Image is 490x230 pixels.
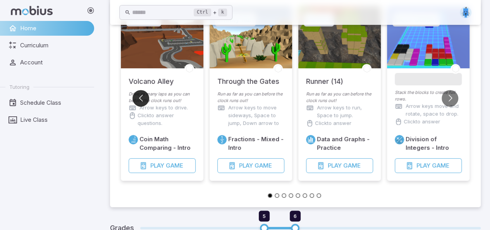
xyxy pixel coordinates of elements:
[289,193,293,198] button: Go to slide 4
[139,104,188,112] p: Arrow keys to drive.
[20,58,89,67] span: Account
[228,135,284,152] h6: Fractions - Mixed - Intro
[416,161,430,170] span: Play
[166,161,183,170] span: Game
[306,135,315,144] a: Data/Graphing
[138,112,196,127] p: Click to answer questions.
[129,135,138,144] a: Place Value
[282,193,286,198] button: Go to slide 3
[306,91,373,104] p: Run as far as you can before the clock runs out!
[254,161,272,170] span: Game
[306,68,343,87] h5: Runner (14)
[315,119,373,135] p: Click to answer questions.
[432,161,449,170] span: Game
[442,90,458,107] button: Go to next slide
[194,8,227,17] div: +
[309,193,314,198] button: Go to slide 7
[9,83,29,90] span: Tutoring
[317,104,373,119] p: Arrow keys to run, Space to jump.
[217,158,284,173] button: PlayGame
[217,135,227,144] a: Fractions/Decimals
[228,104,284,135] p: Arrow keys to move sideways, Space to jump, Down arrow to duck and roll.
[20,99,89,107] span: Schedule Class
[395,135,404,144] a: Multiply/Divide
[217,91,284,104] p: Run as far as you can before the clock runs out!
[268,193,272,198] button: Go to slide 1
[129,158,196,173] button: PlayGame
[129,68,174,87] h5: Volcano Alley
[406,102,462,118] p: Arrow keys move and rotate, space to drop.
[303,193,307,198] button: Go to slide 6
[316,193,321,198] button: Go to slide 8
[218,9,227,16] kbd: k
[404,118,462,133] p: Click to answer questions.
[20,41,89,50] span: Curriculum
[406,135,462,152] h6: Division of Integers - Intro
[194,9,211,16] kbd: Ctrl
[150,161,164,170] span: Play
[395,158,462,173] button: PlayGame
[395,89,462,102] p: Stack the blocks to create full rows.
[460,7,471,18] img: rectangle.svg
[294,213,297,219] span: 6
[306,158,373,173] button: PlayGame
[328,161,342,170] span: Play
[132,90,149,107] button: Go to previous slide
[217,68,279,87] h5: Through the Gates
[20,24,89,33] span: Home
[239,161,253,170] span: Play
[263,213,266,219] span: 5
[129,91,196,104] p: Drive as many laps as you can before the clock runs out!
[296,193,300,198] button: Go to slide 5
[275,193,279,198] button: Go to slide 2
[343,161,361,170] span: Game
[139,135,196,152] h6: Coin Math Comparing - Intro
[317,135,373,152] h6: Data and Graphs - Practice
[20,116,89,124] span: Live Class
